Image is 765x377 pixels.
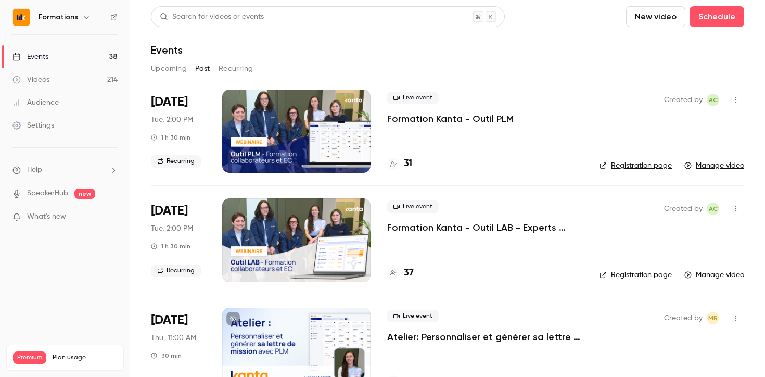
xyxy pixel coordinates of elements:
[709,94,718,106] span: AC
[151,44,183,56] h1: Events
[12,97,59,108] div: Audience
[151,60,187,77] button: Upcoming
[387,157,412,171] a: 31
[160,11,264,22] div: Search for videos or events
[387,112,514,125] a: Formation Kanta - Outil PLM
[151,115,193,125] span: Tue, 2:00 PM
[404,157,412,171] h4: 31
[664,203,703,215] span: Created by
[387,221,583,234] a: Formation Kanta - Outil LAB - Experts Comptables & Collaborateurs
[53,354,117,362] span: Plan usage
[12,165,118,175] li: help-dropdown-opener
[664,312,703,324] span: Created by
[690,6,744,27] button: Schedule
[707,203,719,215] span: Anaïs Cachelou
[195,60,210,77] button: Past
[600,270,672,280] a: Registration page
[707,94,719,106] span: Anaïs Cachelou
[105,212,118,222] iframe: Noticeable Trigger
[12,74,49,85] div: Videos
[27,211,66,222] span: What's new
[387,92,439,104] span: Live event
[151,242,190,250] div: 1 h 30 min
[27,188,68,199] a: SpeakerHub
[13,351,46,364] span: Premium
[151,203,188,219] span: [DATE]
[664,94,703,106] span: Created by
[387,200,439,213] span: Live event
[626,6,685,27] button: New video
[151,94,188,110] span: [DATE]
[13,9,30,26] img: Formations
[387,310,439,322] span: Live event
[404,266,414,280] h4: 37
[709,203,718,215] span: AC
[151,133,190,142] div: 1 h 30 min
[151,351,182,360] div: 30 min
[27,165,42,175] span: Help
[151,333,196,343] span: Thu, 11:00 AM
[219,60,253,77] button: Recurring
[387,266,414,280] a: 37
[74,188,95,199] span: new
[39,12,78,22] h6: Formations
[708,312,718,324] span: MR
[151,90,206,173] div: Oct 7 Tue, 2:00 PM (Europe/Paris)
[151,155,201,168] span: Recurring
[12,120,54,131] div: Settings
[684,270,744,280] a: Manage video
[12,52,48,62] div: Events
[707,312,719,324] span: Marion Roquet
[151,312,188,329] span: [DATE]
[600,160,672,171] a: Registration page
[387,331,583,343] a: Atelier: Personnaliser et générer sa lettre de mission avec PLM
[151,223,193,234] span: Tue, 2:00 PM
[151,198,206,282] div: Oct 7 Tue, 2:00 PM (Europe/Paris)
[151,265,201,277] span: Recurring
[684,160,744,171] a: Manage video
